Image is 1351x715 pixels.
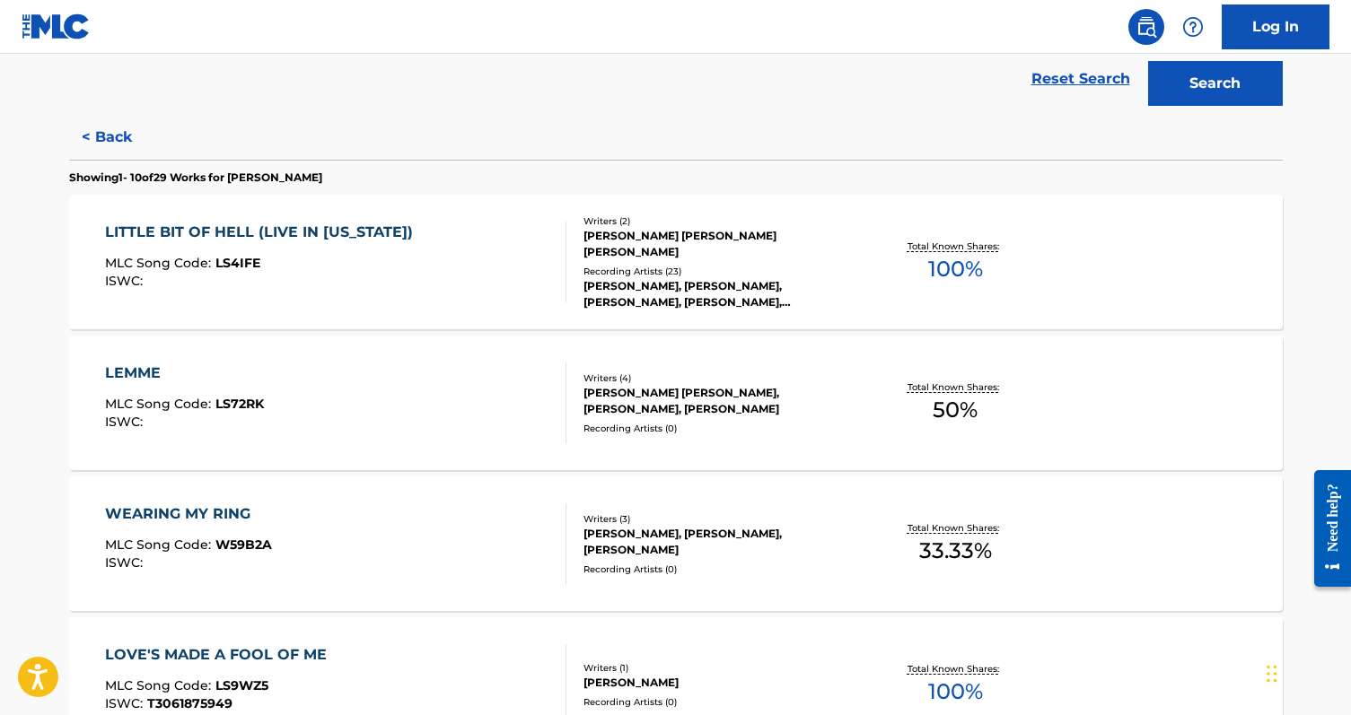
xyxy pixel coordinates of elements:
[215,536,272,553] span: W59B2A
[908,521,1004,535] p: Total Known Shares:
[583,278,855,310] div: [PERSON_NAME], [PERSON_NAME], [PERSON_NAME], [PERSON_NAME], [PERSON_NAME]
[583,661,855,675] div: Writers ( 1 )
[105,414,147,430] span: ISWC :
[583,512,855,526] div: Writers ( 3 )
[1136,16,1157,38] img: search
[105,362,264,384] div: LEMME
[919,535,992,567] span: 33.33 %
[105,536,215,553] span: MLC Song Code :
[1182,16,1204,38] img: help
[583,385,855,417] div: [PERSON_NAME] [PERSON_NAME], [PERSON_NAME], [PERSON_NAME]
[583,675,855,691] div: [PERSON_NAME]
[105,695,147,711] span: ISWC :
[105,554,147,571] span: ISWC :
[583,265,855,278] div: Recording Artists ( 23 )
[22,13,91,39] img: MLC Logo
[105,644,336,666] div: LOVE'S MADE A FOOL OF ME
[583,526,855,558] div: [PERSON_NAME], [PERSON_NAME], [PERSON_NAME]
[69,170,322,186] p: Showing 1 - 10 of 29 Works for [PERSON_NAME]
[105,677,215,693] span: MLC Song Code :
[928,253,983,285] span: 100 %
[1222,4,1329,49] a: Log In
[1267,647,1277,701] div: Drag
[908,662,1004,676] p: Total Known Shares:
[583,422,855,435] div: Recording Artists ( 0 )
[105,255,215,271] span: MLC Song Code :
[1022,59,1139,99] a: Reset Search
[933,394,978,426] span: 50 %
[1148,61,1283,106] button: Search
[105,273,147,289] span: ISWC :
[1128,9,1164,45] a: Public Search
[583,214,855,228] div: Writers ( 2 )
[105,503,272,525] div: WEARING MY RING
[583,562,855,576] div: Recording Artists ( 0 )
[583,228,855,260] div: [PERSON_NAME] [PERSON_NAME] [PERSON_NAME]
[215,255,260,271] span: LS4IFE
[908,380,1004,394] p: Total Known Shares:
[1175,9,1211,45] div: Help
[147,695,232,711] span: T3061875949
[215,677,268,693] span: LS9WZ5
[105,396,215,412] span: MLC Song Code :
[928,676,983,708] span: 100 %
[69,476,1283,611] a: WEARING MY RINGMLC Song Code:W59B2AISWC:Writers (3)[PERSON_NAME], [PERSON_NAME], [PERSON_NAME]Rec...
[1261,629,1351,715] iframe: Chat Widget
[908,240,1004,253] p: Total Known Shares:
[69,115,177,160] button: < Back
[215,396,264,412] span: LS72RK
[69,195,1283,329] a: LITTLE BIT OF HELL (LIVE IN [US_STATE])MLC Song Code:LS4IFEISWC:Writers (2)[PERSON_NAME] [PERSON_...
[105,222,422,243] div: LITTLE BIT OF HELL (LIVE IN [US_STATE])
[583,371,855,385] div: Writers ( 4 )
[583,695,855,709] div: Recording Artists ( 0 )
[1301,456,1351,600] iframe: Resource Center
[69,336,1283,470] a: LEMMEMLC Song Code:LS72RKISWC:Writers (4)[PERSON_NAME] [PERSON_NAME], [PERSON_NAME], [PERSON_NAME...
